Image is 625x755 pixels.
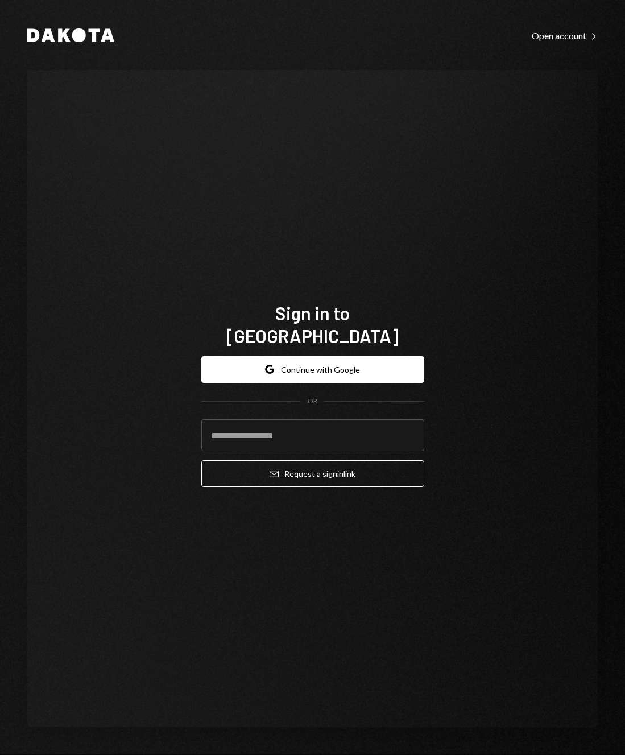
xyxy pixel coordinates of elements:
button: Request a signinlink [201,460,424,487]
div: Open account [532,30,598,42]
div: OR [308,397,317,406]
a: Open account [532,29,598,42]
button: Continue with Google [201,356,424,383]
h1: Sign in to [GEOGRAPHIC_DATA] [201,302,424,347]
